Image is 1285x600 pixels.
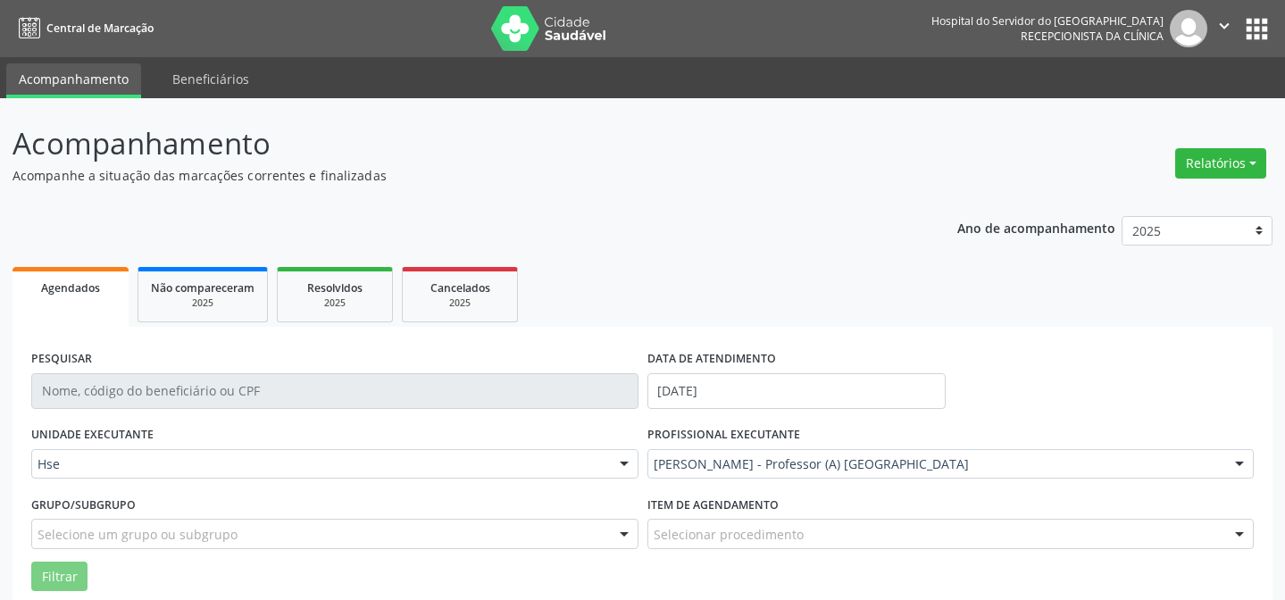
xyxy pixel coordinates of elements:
[654,455,1218,473] span: [PERSON_NAME] - Professor (A) [GEOGRAPHIC_DATA]
[38,525,238,544] span: Selecione um grupo ou subgrupo
[647,373,947,409] input: Selecione um intervalo
[13,121,895,166] p: Acompanhamento
[290,296,380,310] div: 2025
[151,296,254,310] div: 2025
[415,296,505,310] div: 2025
[31,562,88,592] button: Filtrar
[307,280,363,296] span: Resolvidos
[46,21,154,36] span: Central de Marcação
[1021,29,1164,44] span: Recepcionista da clínica
[41,280,100,296] span: Agendados
[151,280,254,296] span: Não compareceram
[647,421,800,449] label: PROFISSIONAL EXECUTANTE
[13,13,154,43] a: Central de Marcação
[31,421,154,449] label: UNIDADE EXECUTANTE
[647,491,779,519] label: Item de agendamento
[31,491,136,519] label: Grupo/Subgrupo
[1175,148,1266,179] button: Relatórios
[1241,13,1272,45] button: apps
[1207,10,1241,47] button: 
[160,63,262,95] a: Beneficiários
[1214,16,1234,36] i: 
[1170,10,1207,47] img: img
[31,373,638,409] input: Nome, código do beneficiário ou CPF
[430,280,490,296] span: Cancelados
[931,13,1164,29] div: Hospital do Servidor do [GEOGRAPHIC_DATA]
[31,346,92,373] label: PESQUISAR
[38,455,602,473] span: Hse
[654,525,804,544] span: Selecionar procedimento
[957,216,1115,238] p: Ano de acompanhamento
[13,166,895,185] p: Acompanhe a situação das marcações correntes e finalizadas
[6,63,141,98] a: Acompanhamento
[647,346,776,373] label: DATA DE ATENDIMENTO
